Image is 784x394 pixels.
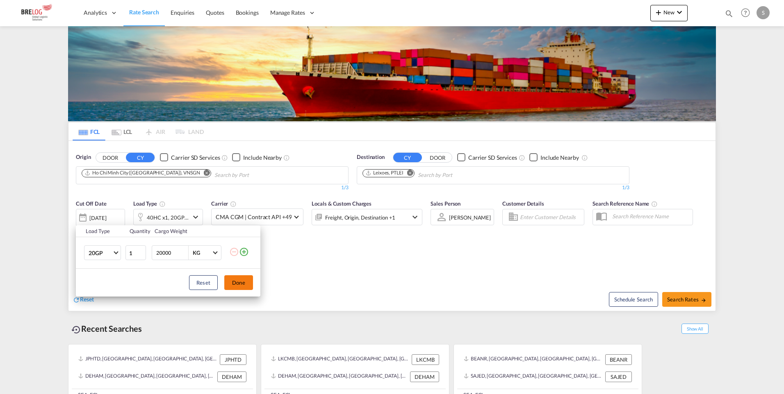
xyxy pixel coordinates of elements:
[189,275,218,290] button: Reset
[224,275,253,290] button: Done
[125,225,150,237] th: Quantity
[89,249,112,257] span: 20GP
[84,245,121,260] md-select: Choose: 20GP
[155,246,188,260] input: Enter Weight
[76,225,125,237] th: Load Type
[125,245,146,260] input: Qty
[239,247,249,257] md-icon: icon-plus-circle-outline
[193,249,200,256] div: KG
[229,247,239,257] md-icon: icon-minus-circle-outline
[155,227,224,235] div: Cargo Weight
